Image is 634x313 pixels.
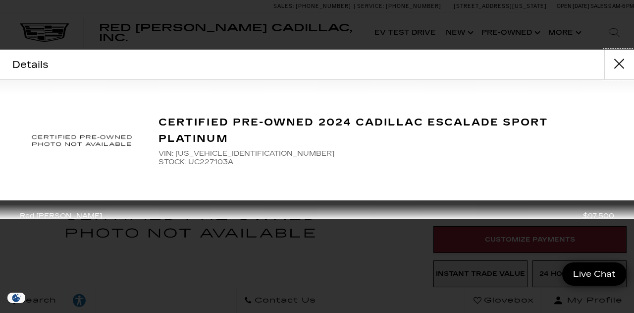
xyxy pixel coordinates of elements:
span: VIN: [US_VEHICLE_IDENTIFICATION_NUMBER] [158,149,614,158]
span: $97,500 [583,210,614,223]
button: close [604,50,634,79]
h2: Certified Pre-Owned 2024 Cadillac Escalade Sport Platinum [158,114,614,147]
span: Live Chat [568,268,621,280]
a: Live Chat [562,262,627,286]
span: STOCK: UC227103A [158,158,614,166]
span: Red [PERSON_NAME] [20,210,107,223]
div: Privacy Settings [5,293,28,303]
img: 2024 Cadillac Escalade Sport Platinum [20,92,144,188]
a: Red [PERSON_NAME] $97,500 [20,210,614,223]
